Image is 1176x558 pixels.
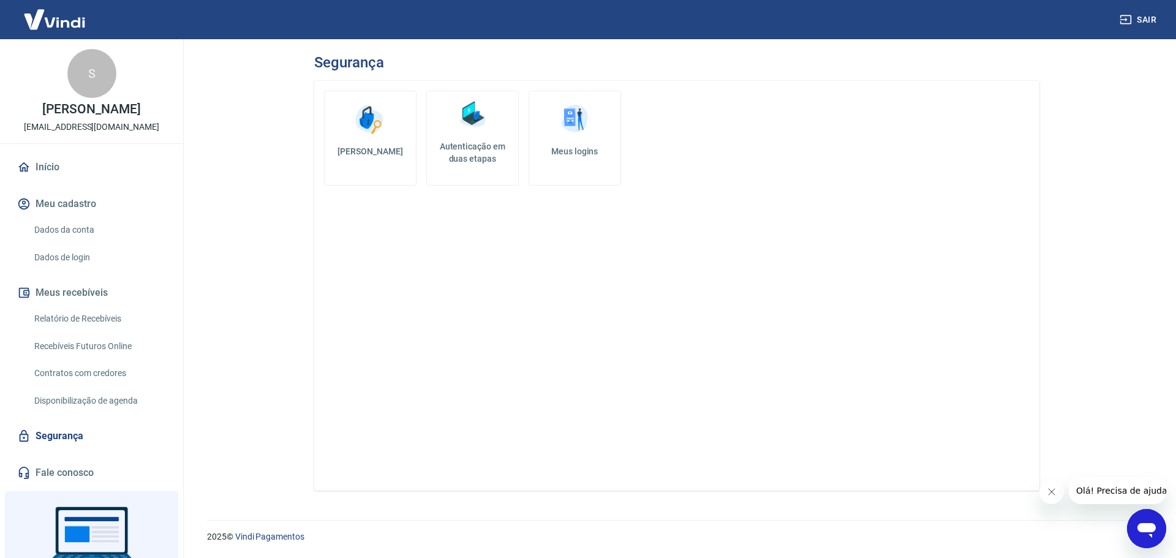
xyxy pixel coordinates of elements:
a: Fale conosco [15,459,168,486]
a: Meus logins [529,91,621,186]
a: Autenticação em duas etapas [426,91,519,186]
iframe: Mensagem da empresa [1069,477,1166,504]
a: Início [15,154,168,181]
p: [PERSON_NAME] [42,103,140,116]
a: Disponibilização de agenda [29,388,168,413]
a: Relatório de Recebíveis [29,306,168,331]
a: [PERSON_NAME] [324,91,417,186]
a: Dados da conta [29,217,168,243]
span: Olá! Precisa de ajuda? [7,9,103,18]
img: Alterar senha [352,101,388,138]
h5: Meus logins [539,145,611,157]
a: Dados de login [29,245,168,270]
img: Autenticação em duas etapas [454,96,491,133]
a: Recebíveis Futuros Online [29,334,168,359]
h5: [PERSON_NAME] [334,145,406,157]
button: Meus recebíveis [15,279,168,306]
h3: Segurança [314,54,383,71]
a: Vindi Pagamentos [235,532,304,541]
button: Meu cadastro [15,190,168,217]
button: Sair [1117,9,1161,31]
a: Contratos com credores [29,361,168,386]
p: 2025 © [207,530,1147,543]
div: S [67,49,116,98]
p: [EMAIL_ADDRESS][DOMAIN_NAME] [24,121,159,134]
h5: Autenticação em duas etapas [432,140,513,165]
img: Meus logins [556,101,593,138]
iframe: Fechar mensagem [1039,480,1064,504]
img: Vindi [15,1,94,38]
a: Segurança [15,423,168,450]
iframe: Botão para abrir a janela de mensagens [1127,509,1166,548]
